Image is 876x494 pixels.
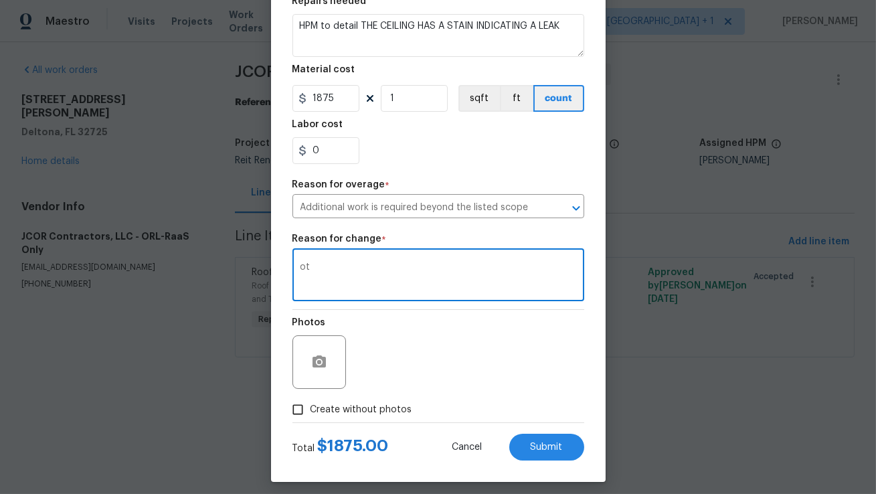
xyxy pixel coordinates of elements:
input: Select a reason for overage [292,197,547,218]
span: Cancel [452,442,483,452]
button: Open [567,199,586,218]
h5: Reason for overage [292,180,385,189]
button: ft [500,85,533,112]
h5: Photos [292,318,326,327]
h5: Reason for change [292,234,382,244]
div: Total [292,439,389,455]
button: Cancel [431,434,504,461]
button: sqft [458,85,500,112]
h5: Labor cost [292,120,343,129]
textarea: HPM to detail THE CEILING HAS A STAIN INDICATING A LEAK [292,14,584,57]
span: $ 1875.00 [318,438,389,454]
button: count [533,85,584,112]
button: Submit [509,434,584,461]
textarea: ot [300,262,576,291]
span: Submit [531,442,563,452]
h5: Material cost [292,65,355,74]
span: Create without photos [311,403,412,417]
